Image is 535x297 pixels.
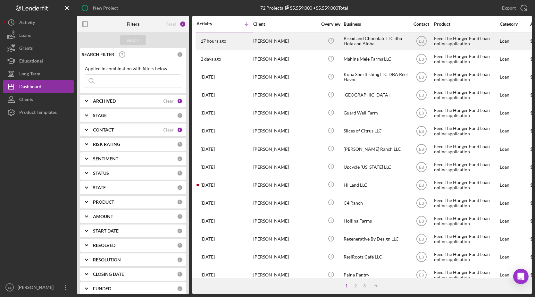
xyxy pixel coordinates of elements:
div: C4 Ranch [344,194,408,211]
div: 0 [177,199,183,205]
text: EB [419,219,424,224]
text: EB [419,237,424,242]
div: Feed The Hunger Fund Loan online application [434,212,498,229]
text: EB [419,129,424,133]
b: RESOLUTION [93,257,121,262]
div: 0 [177,113,183,118]
div: Feed The Hunger Fund Loan online application [434,123,498,140]
div: Feed The Hunger Fund Loan online application [434,87,498,104]
a: Grants [3,42,74,55]
div: Feed The Hunger Fund Loan online application [434,249,498,266]
div: Long-Term [19,67,40,82]
div: Slices of Citrus LLC [344,123,408,140]
div: ResiRoots Café LLC [344,249,408,266]
div: $5,559,000 [283,5,313,11]
b: CONTACT [93,127,114,132]
b: AMOUNT [93,214,113,219]
div: 2 [180,21,186,27]
text: EB [419,57,424,62]
div: [PERSON_NAME] [253,33,317,50]
div: Loan [500,249,530,266]
div: Paina Pantry [344,267,408,284]
a: Product Templates [3,106,74,119]
div: Product Templates [19,106,57,120]
time: 2025-07-21 01:38 [201,254,215,259]
a: Dashboard [3,80,74,93]
div: Loan [500,212,530,229]
div: 0 [177,170,183,176]
text: EB [419,75,424,80]
div: Loan [500,194,530,211]
div: Client [253,21,317,27]
div: 0 [177,214,183,219]
text: EB [419,39,424,44]
div: Apply [127,35,139,45]
div: [PERSON_NAME] [253,158,317,175]
div: 0 [177,185,183,191]
div: [PERSON_NAME] Ranch LLC [344,140,408,157]
b: SEARCH FILTER [82,52,114,57]
b: STATE [93,185,106,190]
div: Loans [19,29,31,43]
div: 0 [177,242,183,248]
div: Export [502,2,516,14]
div: [PERSON_NAME] [16,281,58,295]
text: EB [419,255,424,259]
time: 2025-10-10 06:08 [201,38,226,44]
div: Feed The Hunger Fund Loan online application [434,176,498,193]
div: [PERSON_NAME] [253,249,317,266]
button: Apply [120,35,146,45]
div: Activity [19,16,35,30]
b: RISK RATING [93,142,120,147]
button: Loans [3,29,74,42]
div: [PERSON_NAME] [253,194,317,211]
time: 2025-08-18 21:41 [201,200,215,206]
div: Kona Sportfishing LLC DBA Reel Havoc [344,69,408,86]
div: Feed The Hunger Fund Loan online application [434,140,498,157]
div: [PERSON_NAME] [253,176,317,193]
div: Educational [19,55,43,69]
div: Overview [319,21,343,27]
div: Applied in combination with filters below [85,66,181,71]
time: 2025-10-06 19:48 [201,110,215,115]
button: New Project [77,2,124,14]
button: Clients [3,93,74,106]
button: EB[PERSON_NAME] [3,281,74,294]
div: 1 [342,283,351,288]
div: Product [434,21,498,27]
div: Loan [500,87,530,104]
text: EB [419,165,424,169]
div: 0 [177,52,183,57]
time: 2025-09-24 02:22 [201,147,215,152]
div: 0 [177,286,183,292]
button: Long-Term [3,67,74,80]
div: 0 [177,257,183,263]
div: Loan [500,140,530,157]
b: STATUS [93,171,109,176]
div: HI Land LLC [344,176,408,193]
div: Dashboard [19,80,41,95]
div: [PERSON_NAME] [253,267,317,284]
div: [PERSON_NAME] [253,212,317,229]
text: EB [419,183,424,187]
div: [PERSON_NAME] [253,123,317,140]
div: [GEOGRAPHIC_DATA] [344,87,408,104]
div: Upcycle [US_STATE] LLC [344,158,408,175]
button: Educational [3,55,74,67]
div: [PERSON_NAME] [253,231,317,248]
a: Activity [3,16,74,29]
b: FUNDED [93,286,111,291]
div: Open Intercom Messenger [513,269,529,284]
time: 2025-08-19 22:28 [201,182,215,188]
div: Feed The Hunger Fund Loan online application [434,69,498,86]
div: Loan [500,158,530,175]
div: Hoilina Farms [344,212,408,229]
b: CLOSING DATE [93,272,124,277]
div: Grants [19,42,33,56]
div: Feed The Hunger Fund Loan online application [434,51,498,68]
div: 0 [177,141,183,147]
div: 1 [177,98,183,104]
text: EB [419,273,424,277]
div: Guard Well Farm [344,105,408,122]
